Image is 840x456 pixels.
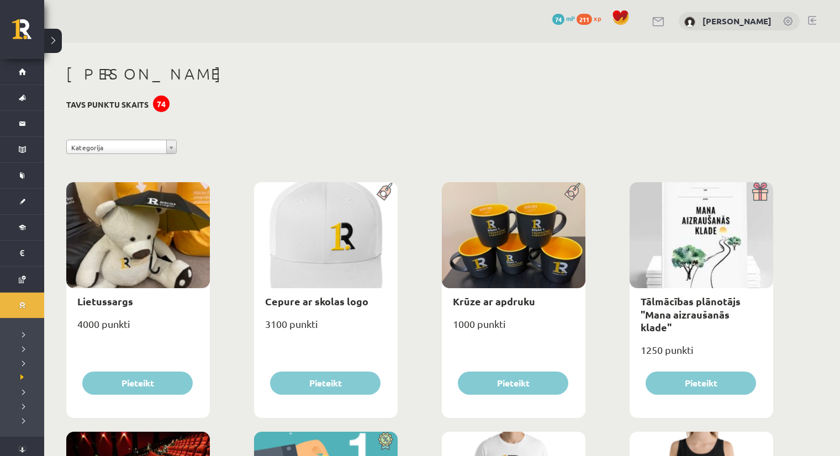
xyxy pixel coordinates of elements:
[702,15,772,26] a: [PERSON_NAME]
[594,14,601,23] span: xp
[684,17,695,28] img: Anna Cirse
[458,372,568,395] button: Pieteikt
[254,315,398,342] div: 3100 punkti
[77,295,133,307] a: Lietussargs
[66,315,210,342] div: 4000 punkti
[373,182,398,201] img: Populāra prece
[66,100,149,109] h3: Tavs punktu skaits
[12,19,44,47] a: Rīgas 1. Tālmācības vidusskola
[561,182,585,201] img: Populāra prece
[577,14,592,25] span: 211
[630,341,773,368] div: 1250 punkti
[646,372,756,395] button: Pieteikt
[641,295,741,333] a: Tālmācības plānotājs "Mana aizraušanās klade"
[373,432,398,450] img: Atlaide
[442,315,585,342] div: 1000 punkti
[577,14,606,23] a: 211 xp
[748,182,773,201] img: Dāvana ar pārsteigumu
[552,14,564,25] span: 74
[82,372,193,395] button: Pieteikt
[66,140,177,154] a: Kategorija
[552,14,575,23] a: 74 mP
[566,14,575,23] span: mP
[71,140,162,155] span: Kategorija
[270,372,381,395] button: Pieteikt
[153,96,170,112] div: 74
[66,65,773,83] h1: [PERSON_NAME]
[265,295,368,307] a: Cepure ar skolas logo
[453,295,535,307] a: Krūze ar apdruku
